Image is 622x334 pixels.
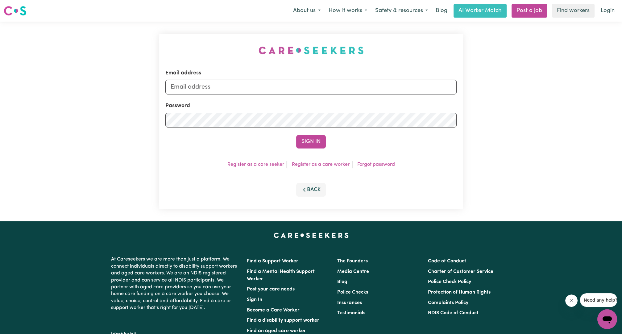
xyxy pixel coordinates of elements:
a: Sign In [247,297,262,302]
button: Safety & resources [371,4,432,17]
iframe: Message from company [580,293,617,307]
button: Sign In [296,135,326,148]
span: Need any help? [4,4,37,9]
label: Email address [165,69,201,77]
a: The Founders [337,259,368,264]
a: Blog [432,4,451,18]
a: Blog [337,279,347,284]
iframe: Close message [565,294,578,307]
a: Testimonials [337,311,365,315]
a: Protection of Human Rights [428,290,491,295]
a: Media Centre [337,269,369,274]
a: Police Checks [337,290,368,295]
a: Become a Care Worker [247,308,300,313]
img: Careseekers logo [4,5,27,16]
a: Register as a care seeker [227,162,284,167]
a: Post a job [512,4,547,18]
label: Password [165,102,190,110]
a: AI Worker Match [454,4,507,18]
a: Forgot password [357,162,395,167]
a: Insurances [337,300,362,305]
iframe: Button to launch messaging window [597,309,617,329]
a: Find a Mental Health Support Worker [247,269,315,282]
a: Careseekers home page [274,232,349,237]
a: Careseekers logo [4,4,27,18]
a: Login [597,4,618,18]
a: Find workers [552,4,595,18]
a: Post your care needs [247,287,295,292]
a: Complaints Policy [428,300,468,305]
button: Back [296,183,326,197]
a: Charter of Customer Service [428,269,493,274]
a: Register as a care worker [292,162,350,167]
a: Find an aged care worker [247,328,306,333]
a: NDIS Code of Conduct [428,311,479,315]
a: Code of Conduct [428,259,466,264]
a: Find a disability support worker [247,318,319,323]
input: Email address [165,80,457,94]
button: About us [289,4,325,17]
button: How it works [325,4,371,17]
a: Find a Support Worker [247,259,298,264]
p: At Careseekers we are more than just a platform. We connect individuals directly to disability su... [111,253,239,314]
a: Police Check Policy [428,279,471,284]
